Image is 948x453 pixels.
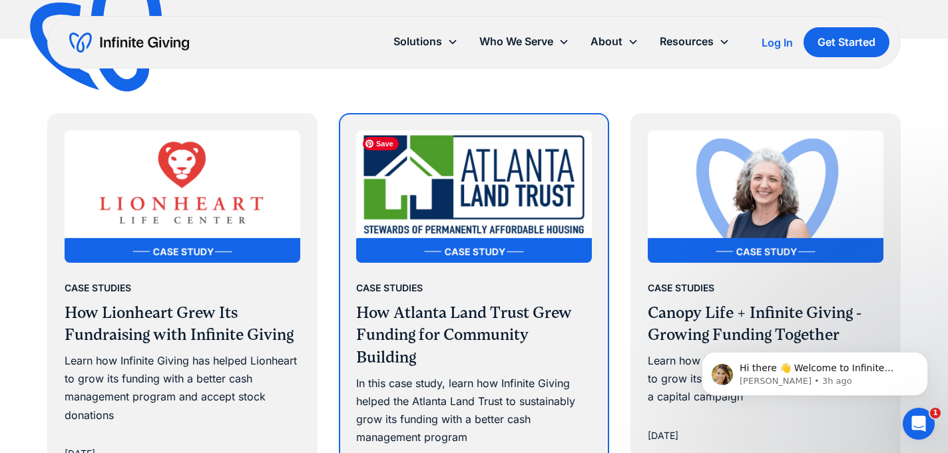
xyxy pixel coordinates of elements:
[356,375,592,447] div: In this case study, learn how Infinite Giving helped the Atlanta Land Trust to sustainably grow i...
[682,324,948,417] iframe: Intercom notifications message
[762,37,793,48] div: Log In
[591,33,622,51] div: About
[648,302,883,347] h3: Canopy Life + Infinite Giving - Growing Funding Together
[479,33,553,51] div: Who We Serve
[580,27,649,56] div: About
[660,33,714,51] div: Resources
[65,280,131,296] div: Case Studies
[648,428,678,444] div: [DATE]
[356,302,592,369] h3: How Atlanta Land Trust Grew Funding for Community Building
[930,408,941,418] span: 1
[903,408,935,440] iframe: Intercom live chat
[648,280,714,296] div: Case Studies
[469,27,580,56] div: Who We Serve
[65,302,300,347] h3: How Lionheart Grew Its Fundraising with Infinite Giving
[65,352,300,424] div: Learn how Infinite Giving has helped Lionheart to grow its funding with a better cash management ...
[648,352,883,406] div: Learn how Infinite Giving helped Canopy Life to grow its cash reserves and raise $1.48M in a capi...
[363,137,399,150] span: Save
[649,27,740,56] div: Resources
[762,35,793,51] a: Log In
[69,32,189,53] a: home
[393,33,442,51] div: Solutions
[804,27,889,57] a: Get Started
[356,280,423,296] div: Case Studies
[383,27,469,56] div: Solutions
